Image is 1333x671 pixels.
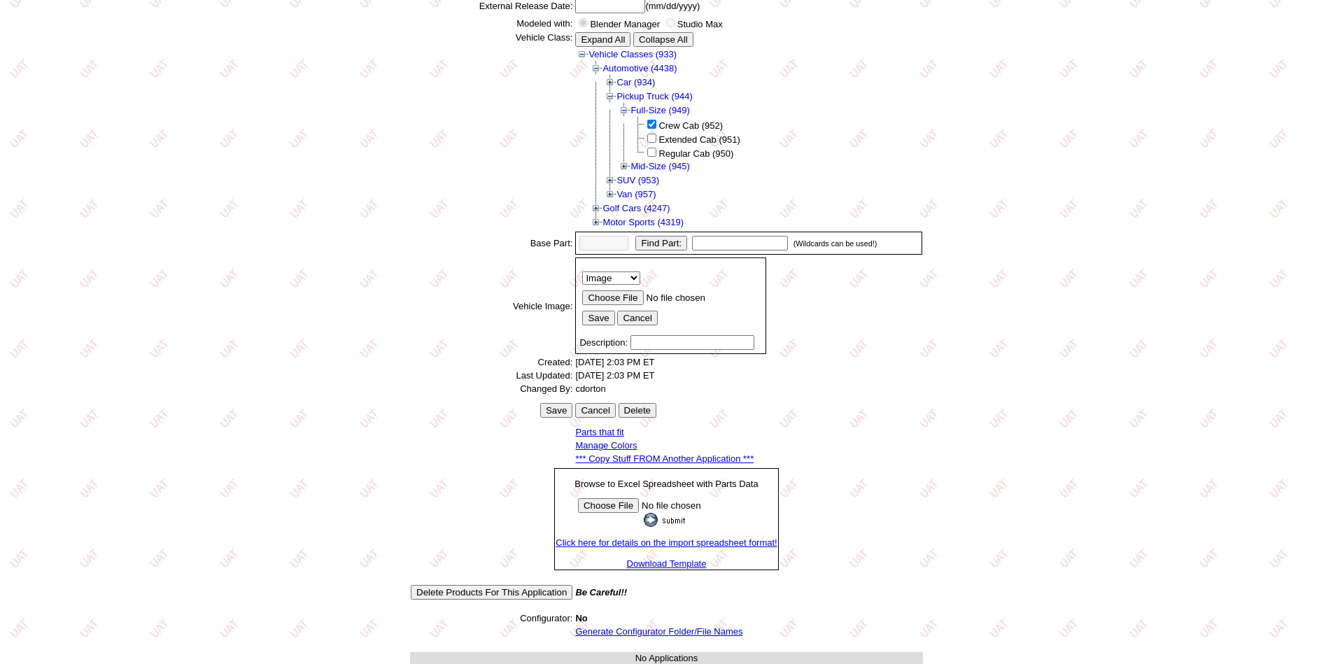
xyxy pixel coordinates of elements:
[630,161,690,171] a: Mid-Size (945)
[575,427,623,437] a: Parts that fit
[616,175,659,185] a: SUV (953)
[588,49,677,59] a: Vehicle Classes (933)
[590,19,660,29] label: Blender Manager
[602,63,677,73] a: Automotive (4438)
[579,337,628,348] span: Description:
[603,187,616,201] img: Expand Van (957)
[575,383,605,394] span: cdorton
[635,236,687,250] input: Find Part:
[410,602,573,624] td: Configurator:
[575,587,627,598] i: Be Careful!!
[616,91,692,101] a: Pickup Truck (944)
[540,403,572,418] input: Save
[556,537,777,548] a: Click here for details on the import spreadsheet format!
[794,239,877,248] small: (Wildcards can be used!)
[677,19,723,29] label: Studio Max
[411,585,572,600] input: Delete Products For This Application
[410,652,923,664] td: No Applications
[556,479,777,489] p: Browse to Excel Spreadsheet with Parts Data
[602,203,670,213] a: Golf Cars (4247)
[410,369,573,381] td: Last Updated:
[589,61,602,75] img: Collapse Automotive (4438)
[410,15,573,30] td: Modeled with:
[575,626,742,637] a: Generate Configurator Folder/File Names
[603,173,616,187] img: Expand SUV (953)
[589,215,602,229] img: Expand Motor Sports (4319)
[616,189,656,199] a: Van (957)
[410,31,573,229] td: Vehicle Class:
[658,120,723,131] span: Crew Cab (952)
[658,134,740,145] span: Extended Cab (951)
[633,32,693,47] input: Collapse All
[603,75,616,89] img: Expand Car (934)
[575,453,754,464] a: *** Copy Stuff FROM Another Application ***
[616,77,655,87] a: Car (934)
[410,257,573,355] td: Vehicle Image:
[410,383,573,395] td: Changed By:
[617,311,658,325] input: Cancel
[617,103,630,117] img: Collapse Full-Size (949)
[582,311,614,325] input: Save
[658,148,733,159] span: Regular Cab (950)
[630,105,690,115] a: Full-Size (949)
[410,356,573,368] td: Created:
[619,403,657,418] input: Be careful! Delete cannot be un-done!
[575,440,637,451] a: Manage Colors
[575,47,588,61] img: Collapse Vehicle Classes (933)
[617,159,630,173] img: Expand Mid-Size (945)
[644,513,689,527] input: Submit
[575,403,616,418] input: Cancel
[589,201,602,215] img: Expand Golf Cars (4247)
[603,89,616,103] img: Collapse Pickup Truck (944)
[575,32,630,47] input: Expand All
[575,357,654,367] span: [DATE] 2:03 PM ET
[410,231,573,255] td: Base Part:
[627,558,707,569] a: Download Template
[575,370,654,381] span: [DATE] 2:03 PM ET
[602,217,684,227] a: Motor Sports (4319)
[575,613,587,623] span: No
